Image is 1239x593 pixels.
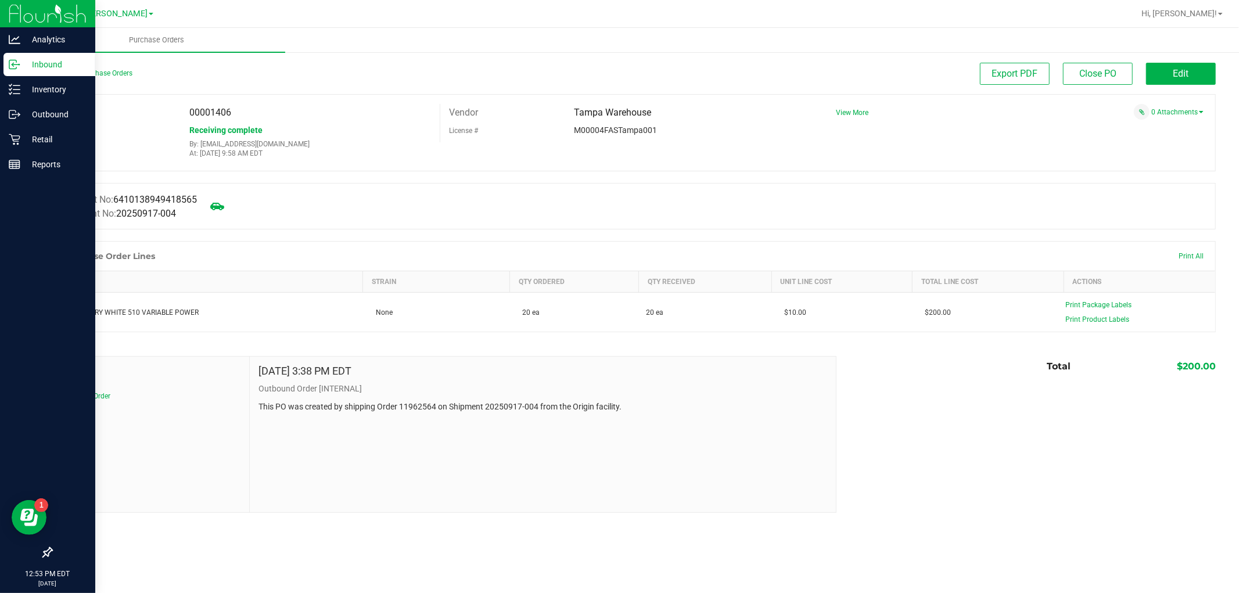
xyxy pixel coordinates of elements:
span: $200.00 [920,308,951,317]
p: This PO was created by shipping Order 11962564 on Shipment 20250917-004 from the Origin facility. [258,401,827,413]
inline-svg: Analytics [9,34,20,45]
span: Export PDF [992,68,1038,79]
span: Mark as not Arrived [206,195,229,218]
span: Print All [1179,252,1204,260]
label: Manifest No: [60,193,197,207]
p: At: [DATE] 9:58 AM EDT [190,149,431,157]
th: Strain [363,271,510,293]
th: Unit Line Cost [771,271,912,293]
span: 6410138949418565 [113,194,197,205]
span: M00004FASTampa001 [574,125,657,135]
a: 0 Attachments [1151,108,1204,116]
label: Shipment No: [60,207,176,221]
th: Total Line Cost [913,271,1064,293]
th: Actions [1064,271,1215,293]
p: 12:53 PM EDT [5,569,90,579]
span: Purchase Orders [113,35,200,45]
span: Attach a document [1134,104,1150,120]
a: View More [836,109,868,117]
div: FT BATTERY WHITE 510 VARIABLE POWER [59,307,356,318]
button: Close PO [1063,63,1133,85]
span: Receiving complete [190,125,263,135]
inline-svg: Reports [9,159,20,170]
p: By: [EMAIL_ADDRESS][DOMAIN_NAME] [190,140,431,148]
a: Purchase Orders [28,28,285,52]
th: Qty Received [639,271,771,293]
th: Qty Ordered [510,271,639,293]
p: Outbound Order [INTERNAL] [258,383,827,395]
p: Retail [20,132,90,146]
span: Notes [60,365,240,379]
p: Inbound [20,57,90,71]
span: Print Package Labels [1065,301,1132,309]
inline-svg: Inbound [9,59,20,70]
span: 20 ea [646,307,663,318]
iframe: Resource center unread badge [34,498,48,512]
span: 00001406 [190,107,232,118]
span: $200.00 [1177,361,1216,372]
span: 20250917-004 [116,208,176,219]
span: Print Product Labels [1065,315,1129,324]
inline-svg: Outbound [9,109,20,120]
label: License # [449,122,478,139]
span: $10.00 [778,308,806,317]
button: Export PDF [980,63,1050,85]
h4: [DATE] 3:38 PM EDT [258,365,351,377]
span: Tampa Warehouse [574,107,651,118]
inline-svg: Retail [9,134,20,145]
inline-svg: Inventory [9,84,20,95]
th: Item [52,271,363,293]
p: [DATE] [5,579,90,588]
span: None [370,308,393,317]
p: Inventory [20,82,90,96]
h1: Purchase Order Lines [63,251,155,261]
span: Close PO [1079,68,1116,79]
p: Analytics [20,33,90,46]
span: 20 ea [517,308,540,317]
label: Vendor [449,104,478,121]
p: Reports [20,157,90,171]
span: Edit [1173,68,1189,79]
button: Edit [1146,63,1216,85]
span: Hi, [PERSON_NAME]! [1141,9,1217,18]
span: Total [1047,361,1071,372]
span: [PERSON_NAME] [84,9,148,19]
p: Outbound [20,107,90,121]
iframe: Resource center [12,500,46,535]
